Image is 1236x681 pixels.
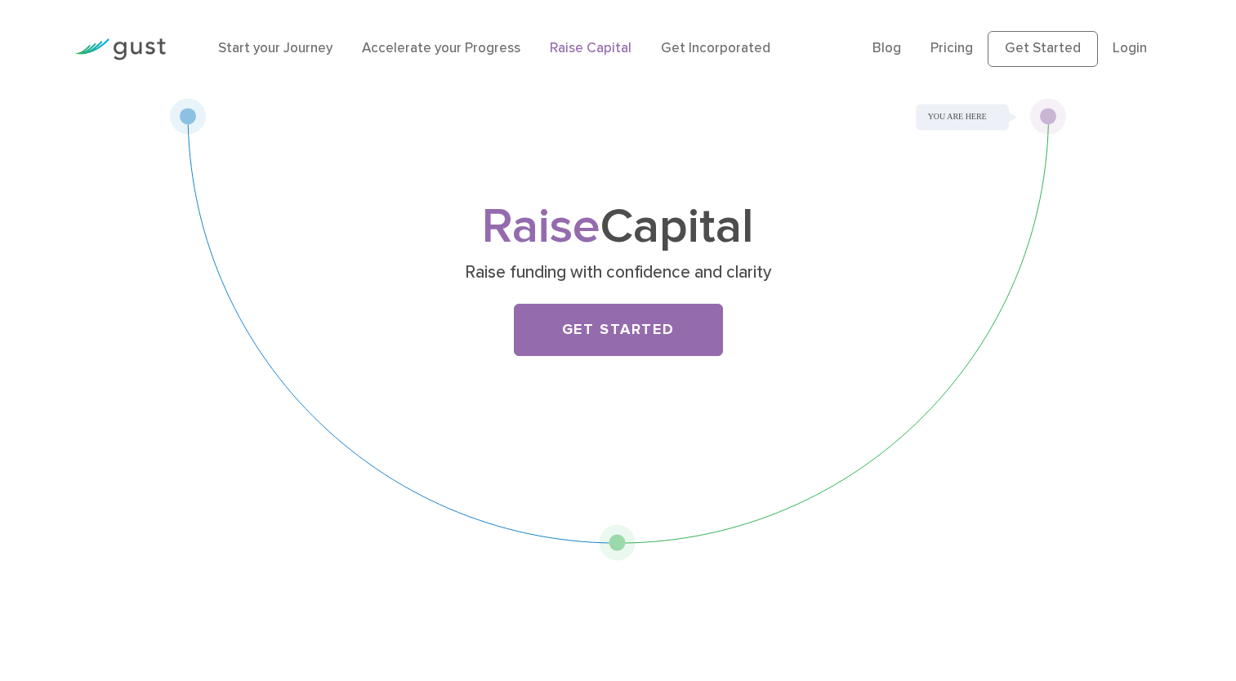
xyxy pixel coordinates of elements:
a: Get Incorporated [661,40,770,56]
a: Start your Journey [218,40,332,56]
a: Login [1113,40,1147,56]
span: Raise [482,198,600,256]
a: Get Started [988,31,1098,67]
a: Raise Capital [550,40,631,56]
p: Raise funding with confidence and clarity [301,261,935,284]
a: Blog [872,40,901,56]
img: Gust Logo [74,38,166,60]
a: Accelerate your Progress [362,40,520,56]
a: Pricing [930,40,973,56]
h1: Capital [296,205,941,250]
a: Get Started [514,304,723,356]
